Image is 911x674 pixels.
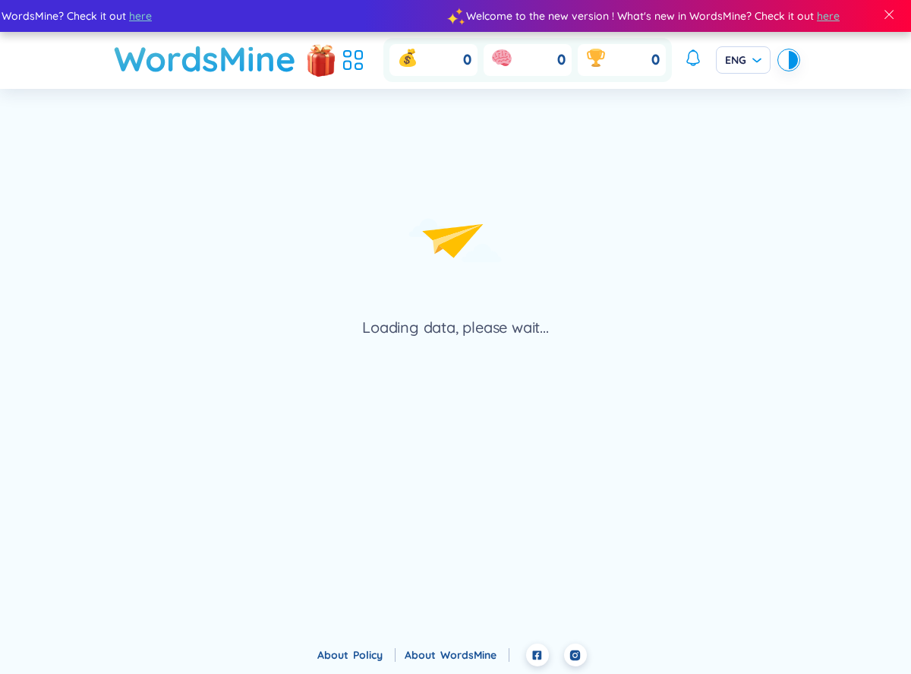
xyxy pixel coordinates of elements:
[353,648,396,662] a: Policy
[405,647,509,663] div: About
[128,8,150,24] span: here
[440,648,509,662] a: WordsMine
[815,8,838,24] span: here
[114,32,296,86] a: WordsMine
[557,51,566,70] span: 0
[725,52,761,68] span: ENG
[362,317,548,338] div: Loading data, please wait...
[317,647,396,663] div: About
[306,36,336,82] img: flashSalesIcon.a7f4f837.png
[463,51,471,70] span: 0
[651,51,660,70] span: 0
